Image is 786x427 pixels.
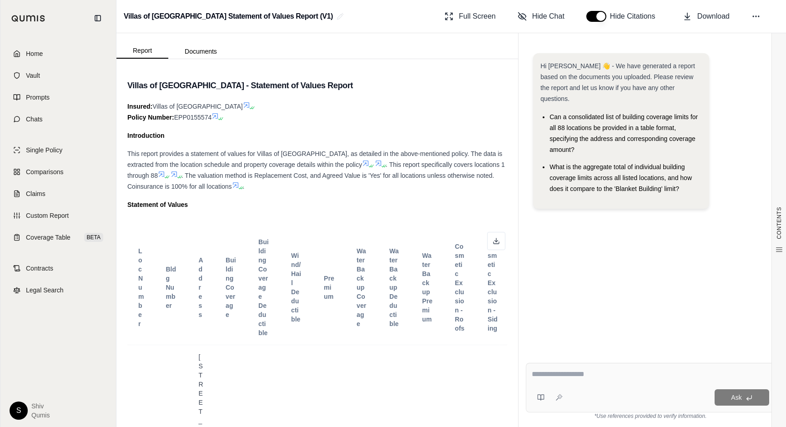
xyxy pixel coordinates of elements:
[26,49,43,58] span: Home
[127,77,507,94] h3: Villas of [GEOGRAPHIC_DATA] - Statement of Values Report
[6,162,111,182] a: Comparisons
[610,11,661,22] span: Hide Citations
[26,189,45,198] span: Claims
[357,247,366,327] span: Water Backup Coverage
[455,243,464,332] span: Cosmetic Exclusion - Roofs
[258,238,269,337] span: Building Coverage Deductible
[26,115,43,124] span: Chats
[116,43,168,59] button: Report
[127,114,174,121] strong: Policy Number:
[26,93,50,102] span: Prompts
[6,109,111,129] a: Chats
[127,201,188,208] strong: Statement of Values
[6,184,111,204] a: Claims
[441,7,499,25] button: Full Screen
[91,11,105,25] button: Collapse sidebar
[776,207,783,239] span: CONTENTS
[168,44,233,59] button: Documents
[26,146,62,155] span: Single Policy
[10,402,28,420] div: S
[31,402,50,411] span: Shiv
[26,71,40,80] span: Vault
[124,8,333,25] h2: Villas of [GEOGRAPHIC_DATA] Statement of Values Report (V1)
[26,167,63,176] span: Comparisons
[166,266,176,309] span: Bldg Number
[26,233,71,242] span: Coverage Table
[526,412,775,420] div: *Use references provided to verify information.
[487,232,505,250] button: Download as Excel
[6,280,111,300] a: Legal Search
[532,11,564,22] span: Hide Chat
[679,7,733,25] button: Download
[198,256,203,318] span: Address
[6,65,111,85] a: Vault
[697,11,730,22] span: Download
[26,211,69,220] span: Custom Report
[127,161,505,179] span: . This report specifically covers locations 1 through 88
[243,183,245,190] span: .
[6,206,111,226] a: Custom Report
[731,394,741,401] span: Ask
[127,103,152,110] strong: Insured:
[540,62,695,102] span: Hi [PERSON_NAME] 👋 - We have generated a report based on the documents you uploaded. Please revie...
[174,114,212,121] span: EPP0155574
[152,103,242,110] span: Villas of [GEOGRAPHIC_DATA]
[715,389,769,406] button: Ask
[324,275,334,300] span: Premium
[226,256,236,318] span: Building Coverage
[127,172,494,190] span: . The valuation method is Replacement Cost, and Agreed Value is 'Yes' for all locations unless ot...
[11,15,45,22] img: Qumis Logo
[549,113,698,153] span: Can a consolidated list of building coverage limits for all 88 locations be provided in a table f...
[6,140,111,160] a: Single Policy
[26,264,53,273] span: Contracts
[127,150,502,168] span: This report provides a statement of values for Villas of [GEOGRAPHIC_DATA], as detailed in the ab...
[514,7,568,25] button: Hide Chat
[389,247,398,327] span: Water Backup Deductible
[127,132,165,139] strong: Introduction
[6,44,111,64] a: Home
[26,286,64,295] span: Legal Search
[6,87,111,107] a: Prompts
[84,233,103,242] span: BETA
[291,252,301,323] span: Wind/Hail Deductible
[6,227,111,247] a: Coverage TableBETA
[6,258,111,278] a: Contracts
[31,411,50,420] span: Qumis
[459,11,496,22] span: Full Screen
[422,252,433,323] span: Water Backup Premium
[138,247,144,327] span: Loc Number
[549,163,692,192] span: What is the aggregate total of individual building coverage limits across all listed locations, a...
